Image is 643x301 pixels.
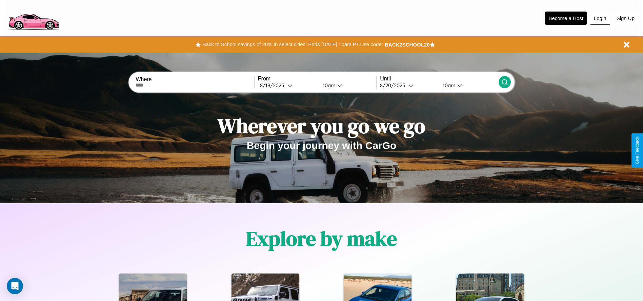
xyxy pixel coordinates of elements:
div: 8 / 20 / 2025 [380,82,408,89]
div: Open Intercom Messenger [7,278,23,294]
label: Until [380,76,498,82]
button: Sign Up [613,12,638,24]
label: From [258,76,376,82]
div: 10am [439,82,457,89]
button: Login [590,12,610,25]
label: Where [136,76,254,82]
div: 8 / 19 / 2025 [260,82,287,89]
div: Give Feedback [635,137,640,164]
div: 10am [319,82,337,89]
button: 10am [437,82,499,89]
button: Become a Host [545,12,587,25]
b: BACK2SCHOOL20 [385,42,430,48]
button: 8/19/2025 [258,82,317,89]
h1: Explore by make [246,225,397,252]
button: 10am [317,82,377,89]
img: logo [5,3,62,32]
button: Back to School savings of 20% in select cities! Ends [DATE] 10am PT.Use code: [201,40,384,49]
